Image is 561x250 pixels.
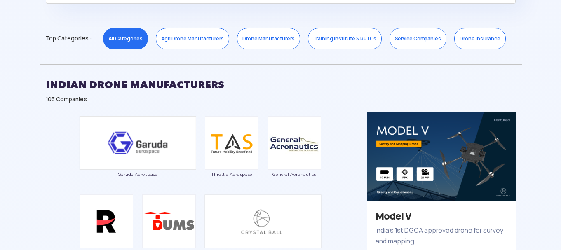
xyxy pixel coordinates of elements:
a: Garuda Aerospace [79,138,196,177]
span: Throttle Aerospace [204,172,259,177]
img: ic_throttle.png [205,116,258,170]
img: ic_redwinglabs.png [80,194,133,248]
span: General Aeronautics [267,172,322,177]
a: Agri Drone Manufacturers [156,28,229,49]
img: ic_garuda_eco.png [79,116,196,170]
a: Throttle Aerospace [204,138,259,176]
a: Service Companies [390,28,446,49]
img: ic_daksha.png [142,194,196,248]
span: Top Categories : [46,32,92,45]
h2: INDIAN DRONE MANUFACTURERS [46,75,516,95]
a: All Categories [103,28,148,49]
a: Training Institute & RPTOs [308,28,382,49]
a: Drone Insurance [454,28,506,49]
div: 103 Companies [46,95,516,103]
img: ic_general.png [268,116,321,170]
a: Drone Manufacturers [237,28,300,49]
a: General Aeronautics [267,138,322,176]
img: ic_crystalball_double.png [204,194,322,248]
h3: Model V [376,209,507,223]
p: India’s 1st DGCA approved drone for survey and mapping [376,225,507,247]
img: bg_eco_crystal.png [367,112,516,201]
span: Garuda Aerospace [79,172,196,177]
